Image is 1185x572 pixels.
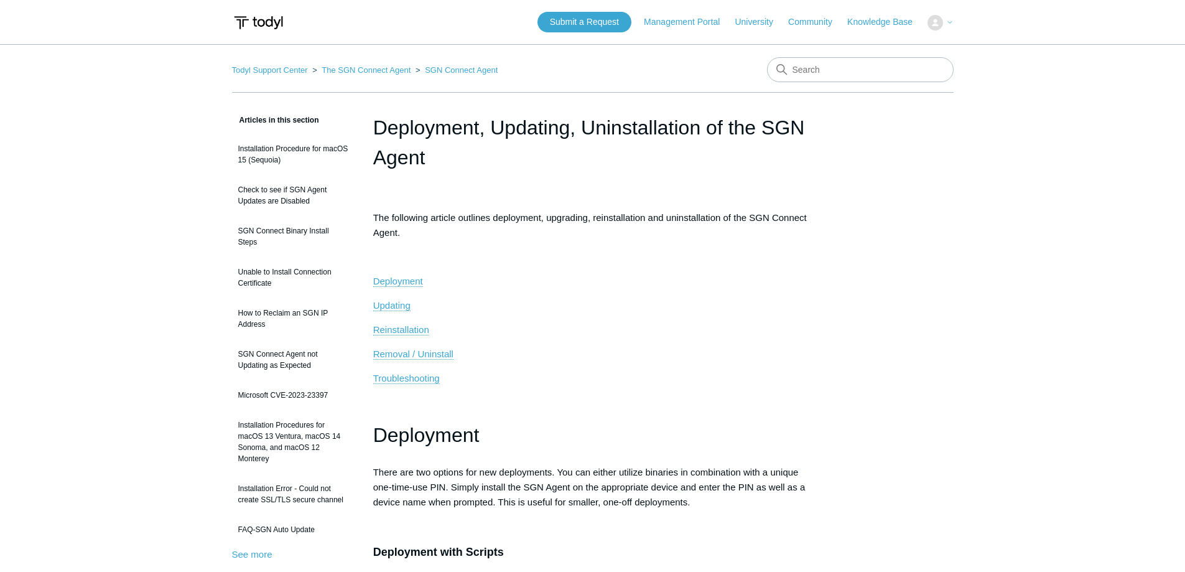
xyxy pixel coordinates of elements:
[373,349,453,359] span: Removal / Uninstall
[232,477,355,512] a: Installation Error - Could not create SSL/TLS secure channel
[232,178,355,213] a: Check to see if SGN Agent Updates are Disabled
[373,373,440,384] a: Troubleshooting
[373,467,806,507] span: There are two options for new deployments. You can either utilize binaries in combination with a ...
[537,12,631,32] a: Submit a Request
[232,342,355,377] a: SGN Connect Agent not Updating as Expected
[232,65,310,75] li: Todyl Support Center
[232,116,319,124] span: Articles in this section
[373,300,411,311] a: Updating
[232,383,355,407] a: Microsoft CVE-2023-23397
[373,373,440,383] span: Troubleshooting
[425,65,498,75] a: SGN Connect Agent
[232,413,355,471] a: Installation Procedures for macOS 13 Ventura, macOS 14 Sonoma, and macOS 12 Monterey
[735,16,785,29] a: University
[373,113,812,172] h1: Deployment, Updating, Uninstallation of the SGN Agent
[788,16,845,29] a: Community
[232,549,272,560] a: See more
[232,518,355,542] a: FAQ-SGN Auto Update
[232,301,355,336] a: How to Reclaim an SGN IP Address
[322,65,411,75] a: The SGN Connect Agent
[644,16,732,29] a: Management Portal
[373,324,429,335] a: Reinstallation
[373,276,423,287] a: Deployment
[413,65,498,75] li: SGN Connect Agent
[373,212,807,238] span: The following article outlines deployment, upgrading, reinstallation and uninstallation of the SG...
[232,11,285,34] img: Todyl Support Center Help Center home page
[232,137,355,172] a: Installation Procedure for macOS 15 (Sequoia)
[310,65,413,75] li: The SGN Connect Agent
[373,276,423,286] span: Deployment
[373,424,480,446] span: Deployment
[373,349,453,360] a: Removal / Uninstall
[232,65,308,75] a: Todyl Support Center
[232,260,355,295] a: Unable to Install Connection Certificate
[847,16,925,29] a: Knowledge Base
[767,57,954,82] input: Search
[232,219,355,254] a: SGN Connect Binary Install Steps
[373,300,411,311] span: Updating
[373,546,504,558] span: Deployment with Scripts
